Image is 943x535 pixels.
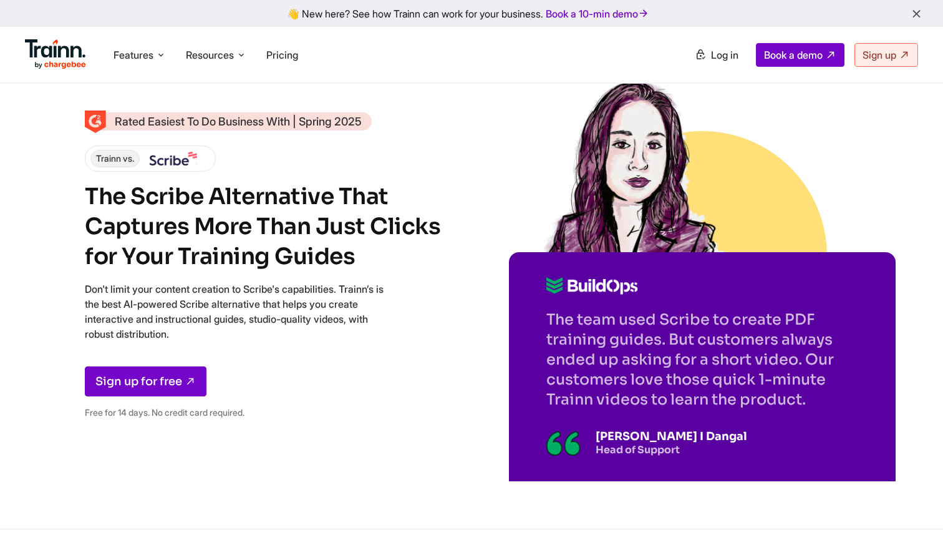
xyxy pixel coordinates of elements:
a: Sign up for free [85,366,206,396]
span: Trainn vs. [90,150,140,167]
a: Rated Easiest To Do Business With | Spring 2025 [85,112,372,130]
img: Illustration of a quotation mark [546,431,581,456]
span: Log in [711,49,738,61]
img: Skilljar Alternative - Trainn | High Performer - Customer Education Category [85,110,106,133]
a: Log in [687,44,746,66]
img: Sketch of Sabina Rana from Buildops | Scribe Alternative [543,75,724,256]
img: Buildops logo [546,277,638,295]
span: Sign up [863,49,896,61]
a: Pricing [266,49,298,61]
iframe: Chat Widget [881,475,943,535]
p: Don't limit your content creation to Scribe's capabilities. Trainn’s is the best AI-powered Scrib... [85,282,384,341]
span: Book a demo [764,49,823,61]
p: Head of Support [596,443,747,456]
a: Sign up [854,43,918,67]
p: The team used Scribe to create PDF training guides. But customers always ended up asking for a sh... [546,310,858,410]
p: [PERSON_NAME] I Dangal [596,429,747,443]
a: Book a demo [756,43,844,67]
p: Free for 14 days. No credit card required. [85,405,384,420]
h1: The Scribe Alternative That Captures More Than Just Clicks for Your Training Guides [85,182,447,272]
img: Trainn Logo [25,39,86,69]
span: Features [114,48,153,62]
img: Scribe logo [150,152,197,165]
a: Book a 10-min demo [543,5,652,22]
div: 👋 New here? See how Trainn can work for your business. [7,7,936,19]
span: Resources [186,48,234,62]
